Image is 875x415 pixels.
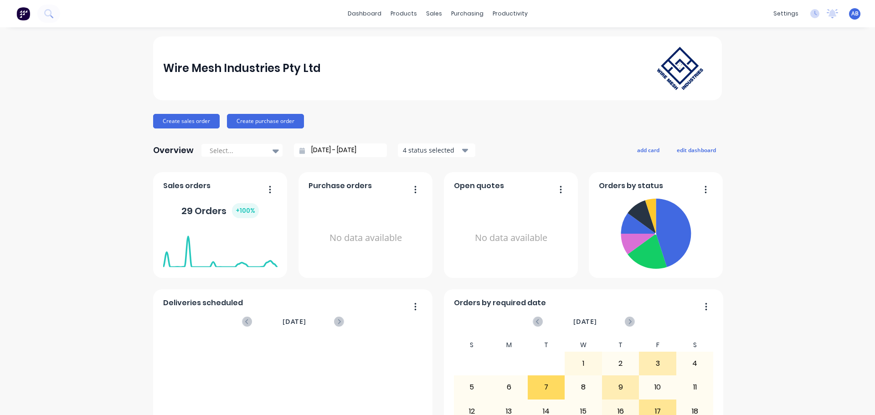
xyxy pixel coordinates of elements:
div: Wire Mesh Industries Pty Ltd [163,59,321,77]
div: 9 [602,376,639,399]
div: 5 [454,376,490,399]
span: Orders by required date [454,297,546,308]
div: No data available [454,195,568,281]
div: W [565,338,602,352]
img: Wire Mesh Industries Pty Ltd [648,38,712,99]
div: 4 status selected [403,145,460,155]
div: 2 [602,352,639,375]
button: add card [631,144,665,156]
span: Open quotes [454,180,504,191]
div: M [490,338,528,352]
div: sales [422,7,447,20]
div: productivity [488,7,532,20]
div: 7 [528,376,565,399]
div: 11 [677,376,713,399]
button: 4 status selected [398,143,475,157]
span: AB [851,10,859,18]
button: edit dashboard [671,144,722,156]
div: T [528,338,565,352]
div: No data available [309,195,423,281]
button: Create purchase order [227,114,304,128]
div: + 100 % [232,203,259,218]
div: settings [769,7,803,20]
button: Create sales order [153,114,220,128]
div: 4 [677,352,713,375]
div: 6 [491,376,527,399]
img: Factory [16,7,30,20]
span: Purchase orders [309,180,372,191]
div: T [602,338,639,352]
span: [DATE] [283,317,306,327]
div: purchasing [447,7,488,20]
span: [DATE] [573,317,597,327]
div: Overview [153,141,194,159]
span: Orders by status [599,180,663,191]
span: Sales orders [163,180,211,191]
div: S [676,338,714,352]
div: 29 Orders [181,203,259,218]
div: S [453,338,491,352]
div: 10 [639,376,676,399]
div: products [386,7,422,20]
div: 8 [565,376,602,399]
div: 1 [565,352,602,375]
div: F [639,338,676,352]
div: 3 [639,352,676,375]
a: dashboard [343,7,386,20]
